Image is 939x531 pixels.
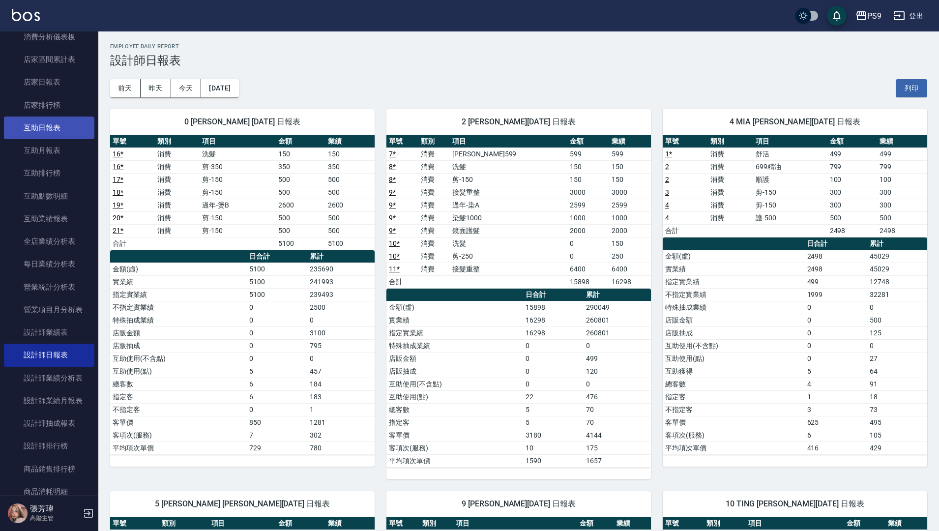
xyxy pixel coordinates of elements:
td: 消費 [155,224,200,237]
td: 總客數 [386,403,523,416]
td: 499 [827,147,878,160]
td: 0 [247,403,307,416]
th: 項目 [200,135,276,148]
td: 2498 [877,224,927,237]
td: 剪-150 [753,199,827,211]
th: 類別 [155,135,200,148]
td: 150 [276,147,325,160]
td: 消費 [708,173,753,186]
td: 5100 [276,237,325,250]
button: 前天 [110,79,141,97]
button: PS9 [851,6,885,26]
td: 599 [609,147,651,160]
td: 消費 [418,199,450,211]
td: 5 [247,365,307,378]
a: 3 [665,188,669,196]
td: 消費 [418,173,450,186]
td: 客項次(服務) [663,429,805,442]
td: 2498 [805,263,867,275]
td: 客項次(服務) [110,429,247,442]
td: 店販抽成 [663,326,805,339]
td: 實業績 [386,314,523,326]
td: 剪-150 [753,186,827,199]
td: 0 [805,339,867,352]
th: 累計 [584,289,651,301]
a: 2 [665,163,669,171]
td: 260801 [584,314,651,326]
th: 項目 [753,135,827,148]
td: 300 [877,186,927,199]
td: 500 [276,173,325,186]
td: 1281 [307,416,375,429]
td: 不指定實業績 [663,288,805,301]
td: 特殊抽成業績 [663,301,805,314]
p: 高階主管 [30,514,80,523]
td: 舒活 [753,147,827,160]
td: 45029 [867,250,927,263]
td: 0 [867,301,927,314]
td: 499 [805,275,867,288]
th: 累計 [867,237,927,250]
td: 5100 [247,263,307,275]
td: 合計 [110,237,155,250]
td: 499 [877,147,927,160]
td: 消費 [418,250,450,263]
td: 150 [567,160,609,173]
td: 合計 [386,275,418,288]
td: 0 [567,250,609,263]
td: 互助獲得 [663,365,805,378]
td: 消費 [155,211,200,224]
td: 6400 [567,263,609,275]
th: 業績 [325,135,375,148]
span: 4 MIA [PERSON_NAME][DATE] 日報表 [675,117,915,127]
td: 4 [805,378,867,390]
td: 金額(虛) [110,263,247,275]
td: 2599 [567,199,609,211]
td: 3000 [567,186,609,199]
td: 729 [247,442,307,454]
td: 4144 [584,429,651,442]
td: 500 [867,314,927,326]
td: 指定客 [110,390,247,403]
td: 客單價 [386,429,523,442]
td: 32281 [867,288,927,301]
td: 300 [877,199,927,211]
td: 剪-350 [200,160,276,173]
td: 實業績 [110,275,247,288]
td: 2498 [827,224,878,237]
td: 6 [805,429,867,442]
td: 0 [307,352,375,365]
td: 接髮重整 [450,186,567,199]
a: 消費分析儀表板 [4,26,94,48]
td: 2600 [325,199,375,211]
td: 457 [307,365,375,378]
td: 指定實業績 [110,288,247,301]
td: 799 [827,160,878,173]
td: 625 [805,416,867,429]
td: 499 [584,352,651,365]
td: 350 [325,160,375,173]
td: 3 [805,403,867,416]
td: 0 [523,378,584,390]
table: a dense table [663,135,927,237]
th: 項目 [450,135,567,148]
td: 500 [276,224,325,237]
td: 16298 [523,314,584,326]
td: 5100 [325,237,375,250]
td: 消費 [155,186,200,199]
a: 設計師業績月報表 [4,389,94,412]
td: 3180 [523,429,584,442]
td: 指定實業績 [386,326,523,339]
td: 店販抽成 [386,365,523,378]
td: 6 [247,390,307,403]
img: Person [8,503,28,523]
td: 接髮重整 [450,263,567,275]
td: 0 [247,352,307,365]
td: 2599 [609,199,651,211]
td: 22 [523,390,584,403]
h3: 設計師日報表 [110,54,927,67]
td: 2600 [276,199,325,211]
td: 0 [567,237,609,250]
td: 1000 [609,211,651,224]
td: 150 [609,173,651,186]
